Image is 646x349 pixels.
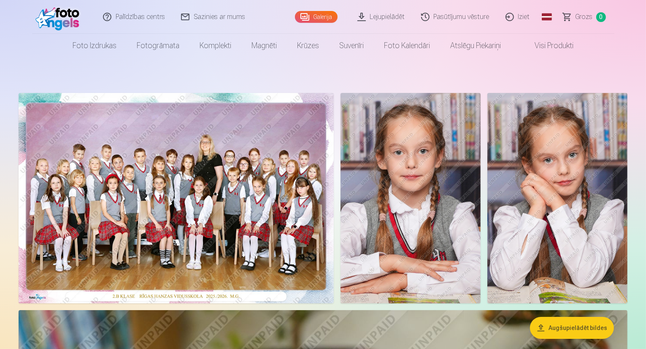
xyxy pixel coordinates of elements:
a: Magnēti [241,34,287,57]
a: Visi produkti [511,34,584,57]
a: Foto izdrukas [62,34,127,57]
button: Augšupielādēt bildes [530,317,614,339]
a: Atslēgu piekariņi [440,34,511,57]
a: Komplekti [189,34,241,57]
a: Krūzes [287,34,329,57]
a: Galerija [295,11,338,23]
span: 0 [596,12,606,22]
img: /fa1 [35,3,84,30]
a: Foto kalendāri [374,34,440,57]
a: Fotogrāmata [127,34,189,57]
span: Grozs [576,12,593,22]
a: Suvenīri [329,34,374,57]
